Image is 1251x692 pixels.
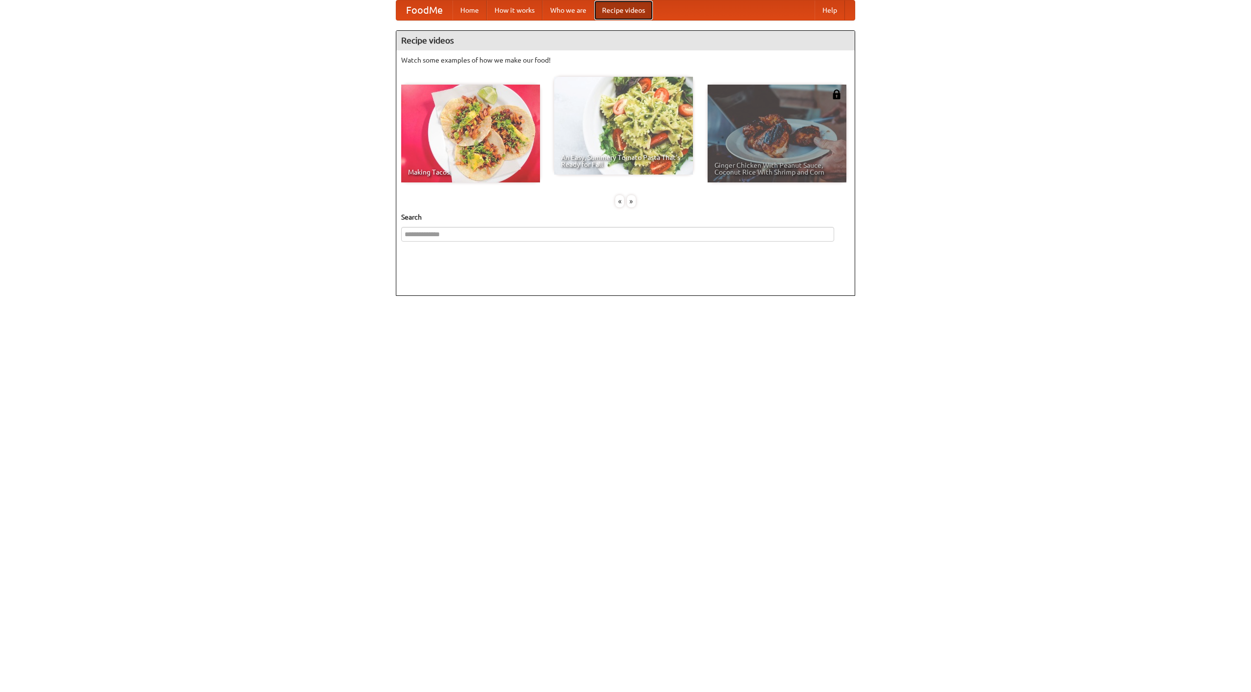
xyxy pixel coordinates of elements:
a: Help [815,0,845,20]
h5: Search [401,212,850,222]
a: Recipe videos [594,0,653,20]
a: Who we are [542,0,594,20]
a: An Easy, Summery Tomato Pasta That's Ready for Fall [554,77,693,175]
a: FoodMe [396,0,453,20]
a: Home [453,0,487,20]
p: Watch some examples of how we make our food! [401,55,850,65]
h4: Recipe videos [396,31,855,50]
span: Making Tacos [408,169,533,176]
img: 483408.png [832,89,841,99]
span: An Easy, Summery Tomato Pasta That's Ready for Fall [561,154,686,168]
div: » [627,195,636,207]
a: Making Tacos [401,85,540,182]
a: How it works [487,0,542,20]
div: « [615,195,624,207]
